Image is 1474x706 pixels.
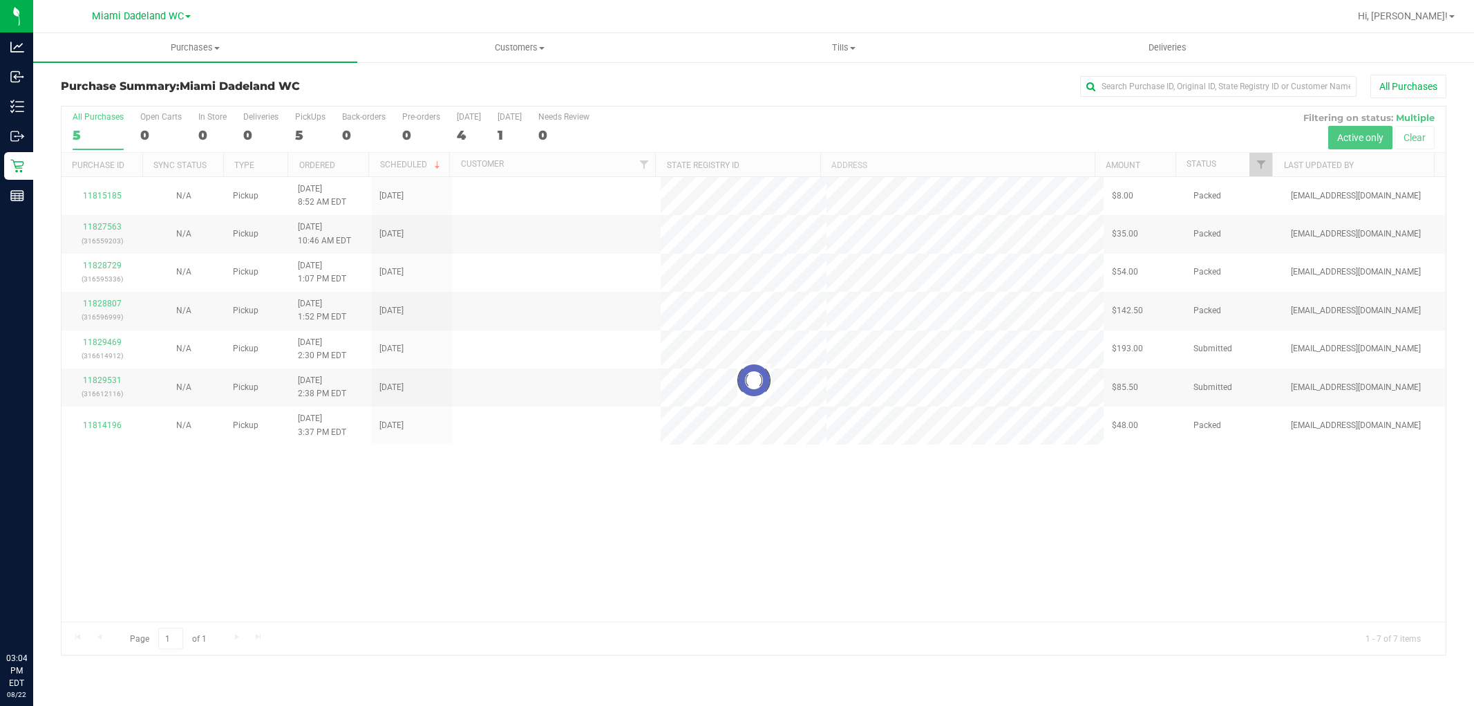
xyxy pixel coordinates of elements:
[10,159,24,173] inline-svg: Retail
[14,595,55,637] iframe: Resource center
[682,41,1005,54] span: Tills
[10,189,24,203] inline-svg: Reports
[33,41,357,54] span: Purchases
[92,10,184,22] span: Miami Dadeland WC
[61,80,522,93] h3: Purchase Summary:
[1370,75,1446,98] button: All Purchases
[1005,33,1330,62] a: Deliveries
[1358,10,1448,21] span: Hi, [PERSON_NAME]!
[10,70,24,84] inline-svg: Inbound
[6,689,27,700] p: 08/22
[681,33,1005,62] a: Tills
[1080,76,1357,97] input: Search Purchase ID, Original ID, State Registry ID or Customer Name...
[10,40,24,54] inline-svg: Analytics
[358,41,681,54] span: Customers
[10,100,24,113] inline-svg: Inventory
[10,129,24,143] inline-svg: Outbound
[1130,41,1205,54] span: Deliveries
[357,33,681,62] a: Customers
[33,33,357,62] a: Purchases
[6,652,27,689] p: 03:04 PM EDT
[180,80,300,93] span: Miami Dadeland WC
